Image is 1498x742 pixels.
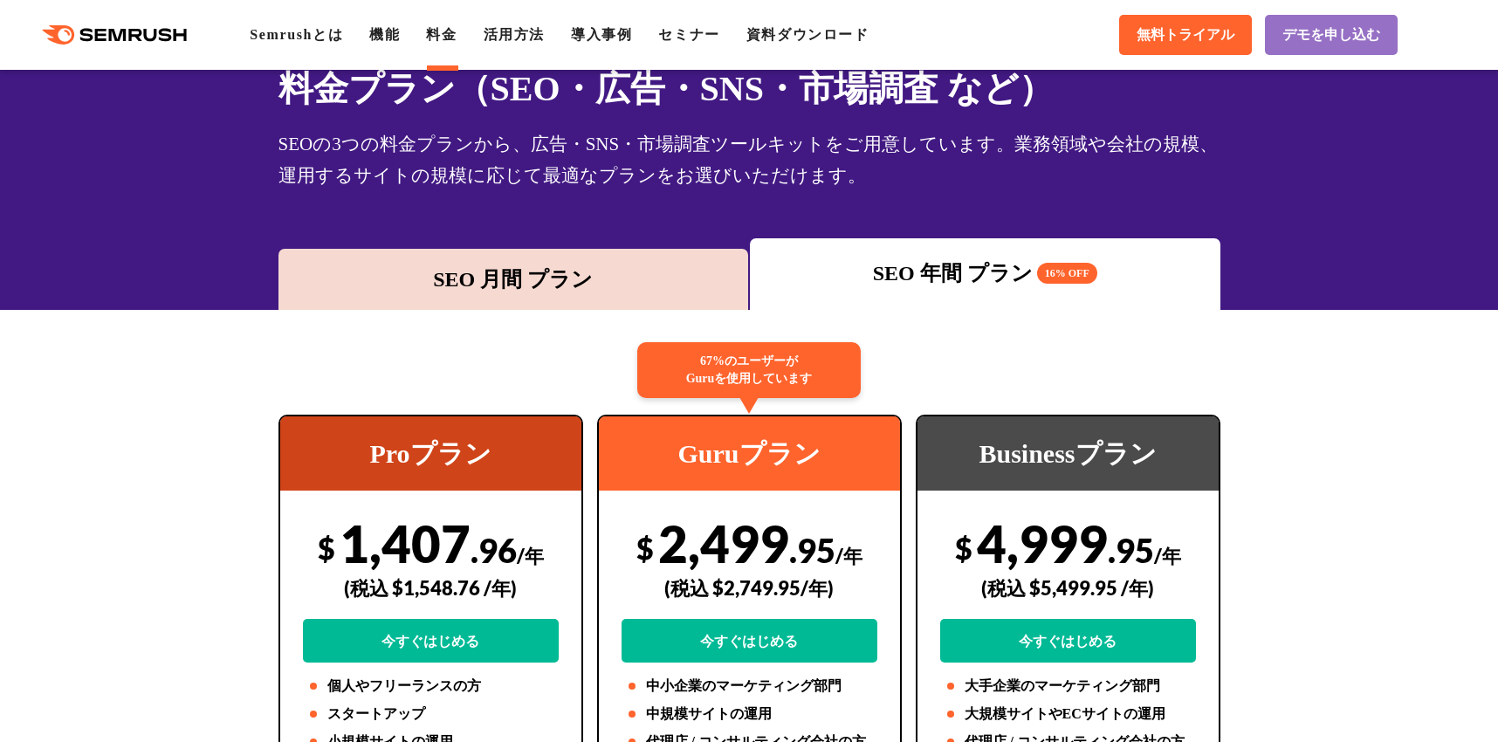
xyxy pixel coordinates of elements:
[471,530,517,570] span: .96
[1037,263,1097,284] span: 16% OFF
[1265,15,1398,55] a: デモを申し込む
[1108,530,1154,570] span: .95
[278,63,1220,114] h1: 料金プラン（SEO・広告・SNS・市場調査 など）
[287,264,740,295] div: SEO 月間 プラン
[789,530,835,570] span: .95
[303,512,559,663] div: 1,407
[278,128,1220,191] div: SEOの3つの料金プランから、広告・SNS・市場調査ツールキットをご用意しています。業務領域や会社の規模、運用するサイトの規模に応じて最適なプランをお選びいただけます。
[622,557,877,619] div: (税込 $2,749.95/年)
[637,342,861,398] div: 67%のユーザーが Guruを使用しています
[250,27,343,42] a: Semrushとは
[622,619,877,663] a: 今すぐはじめる
[484,27,545,42] a: 活用方法
[636,530,654,566] span: $
[571,27,632,42] a: 導入事例
[955,530,972,566] span: $
[622,512,877,663] div: 2,499
[1282,26,1380,45] span: デモを申し込む
[599,416,900,491] div: Guruプラン
[940,619,1196,663] a: 今すぐはじめる
[759,258,1212,289] div: SEO 年間 プラン
[940,676,1196,697] li: 大手企業のマーケティング部門
[940,557,1196,619] div: (税込 $5,499.95 /年)
[318,530,335,566] span: $
[303,619,559,663] a: 今すぐはじめる
[622,676,877,697] li: 中小企業のマーケティング部門
[835,544,862,567] span: /年
[303,704,559,725] li: スタートアップ
[1119,15,1252,55] a: 無料トライアル
[940,512,1196,663] div: 4,999
[940,704,1196,725] li: 大規模サイトやECサイトの運用
[746,27,869,42] a: 資料ダウンロード
[426,27,457,42] a: 料金
[303,676,559,697] li: 個人やフリーランスの方
[658,27,719,42] a: セミナー
[1154,544,1181,567] span: /年
[303,557,559,619] div: (税込 $1,548.76 /年)
[517,544,544,567] span: /年
[280,416,581,491] div: Proプラン
[622,704,877,725] li: 中規模サイトの運用
[1137,26,1234,45] span: 無料トライアル
[369,27,400,42] a: 機能
[917,416,1219,491] div: Businessプラン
